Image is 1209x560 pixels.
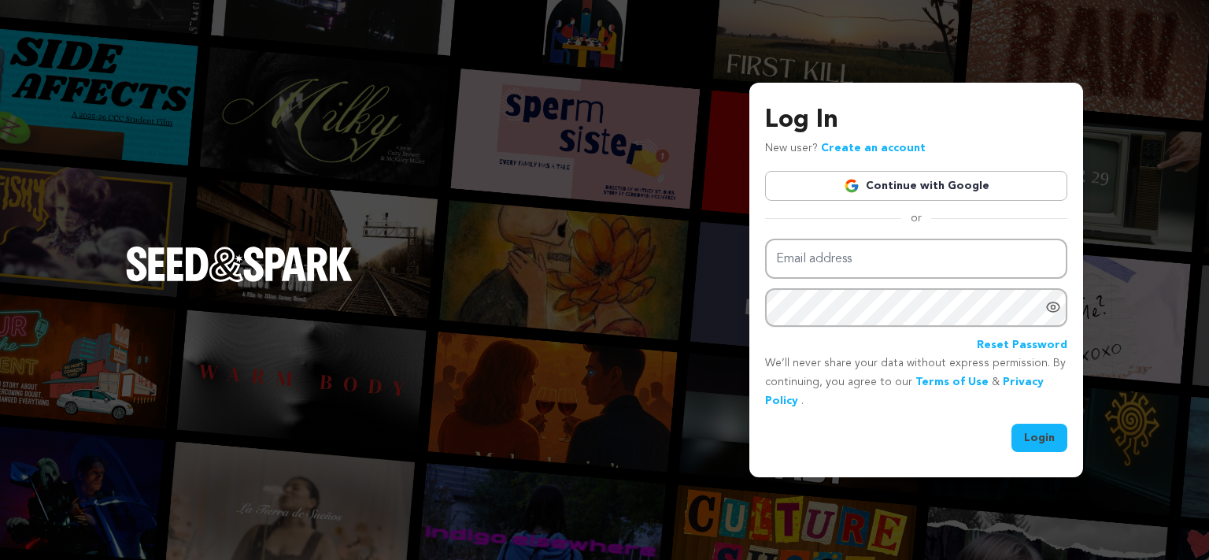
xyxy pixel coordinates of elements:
[126,247,353,281] img: Seed&Spark Logo
[765,139,926,158] p: New user?
[765,239,1067,279] input: Email address
[821,143,926,154] a: Create an account
[765,376,1044,406] a: Privacy Policy
[844,178,860,194] img: Google logo
[765,171,1067,201] a: Continue with Google
[1045,299,1061,315] a: Show password as plain text. Warning: this will display your password on the screen.
[765,102,1067,139] h3: Log In
[901,210,931,226] span: or
[1011,424,1067,452] button: Login
[977,336,1067,355] a: Reset Password
[765,354,1067,410] p: We’ll never share your data without express permission. By continuing, you agree to our & .
[126,247,353,313] a: Seed&Spark Homepage
[915,376,989,388] a: Terms of Use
